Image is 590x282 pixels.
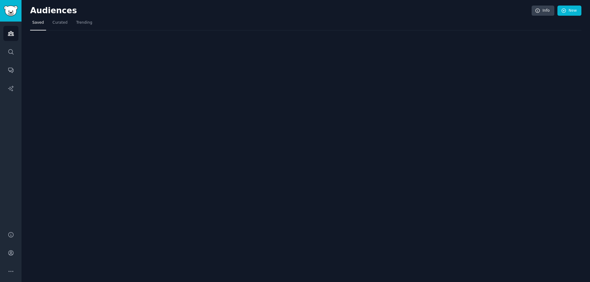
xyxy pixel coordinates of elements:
a: Curated [50,18,70,30]
a: Saved [30,18,46,30]
span: Trending [76,20,92,26]
a: New [557,6,581,16]
span: Saved [32,20,44,26]
a: Trending [74,18,94,30]
h2: Audiences [30,6,532,16]
span: Curated [53,20,68,26]
img: GummySearch logo [4,6,18,16]
a: Info [532,6,554,16]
